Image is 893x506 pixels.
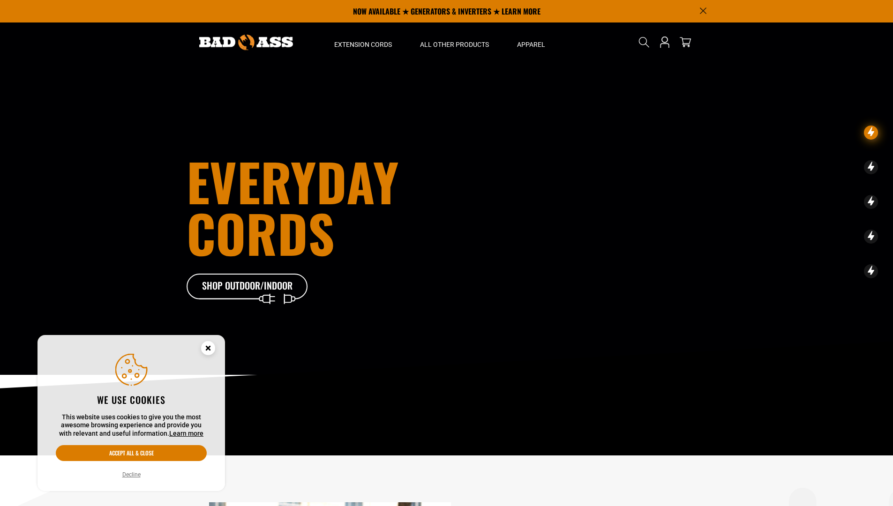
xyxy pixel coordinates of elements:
[320,22,406,62] summary: Extension Cords
[517,40,545,49] span: Apparel
[187,156,499,259] h1: Everyday cords
[420,40,489,49] span: All Other Products
[199,35,293,50] img: Bad Ass Extension Cords
[56,413,207,438] p: This website uses cookies to give you the most awesome browsing experience and provide you with r...
[637,35,652,50] summary: Search
[169,430,203,437] a: Learn more
[187,274,308,300] a: Shop Outdoor/Indoor
[334,40,392,49] span: Extension Cords
[38,335,225,491] aside: Cookie Consent
[56,445,207,461] button: Accept all & close
[56,394,207,406] h2: We use cookies
[120,470,143,479] button: Decline
[503,22,559,62] summary: Apparel
[406,22,503,62] summary: All Other Products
